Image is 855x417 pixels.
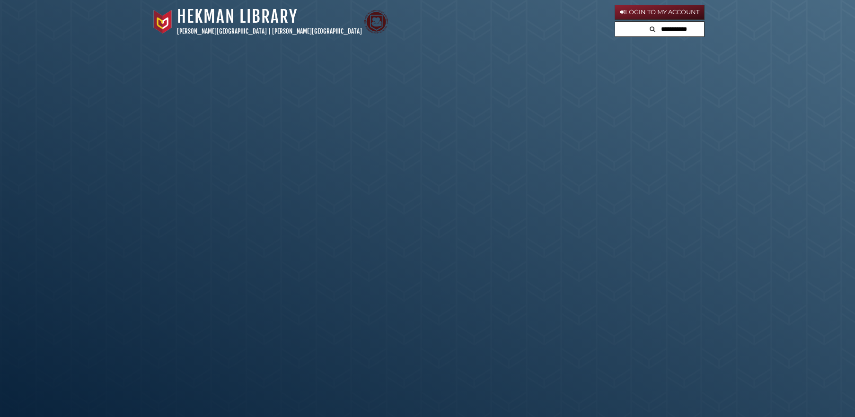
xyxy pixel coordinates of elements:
a: Login to My Account [615,5,705,20]
a: [PERSON_NAME][GEOGRAPHIC_DATA] [272,27,362,35]
span: | [268,27,271,35]
i: Search [650,26,655,32]
img: Calvin Theological Seminary [364,10,388,34]
a: Hekman Library [177,6,298,27]
img: Calvin University [151,10,175,34]
a: [PERSON_NAME][GEOGRAPHIC_DATA] [177,27,267,35]
button: Search [647,22,658,35]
